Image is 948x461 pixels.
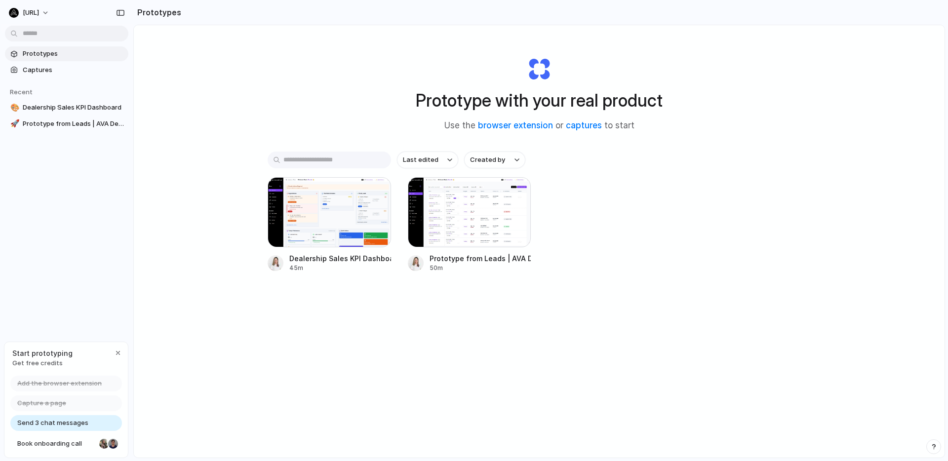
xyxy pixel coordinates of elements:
span: Created by [470,155,505,165]
button: [URL] [5,5,54,21]
button: 🚀 [9,119,19,129]
span: [URL] [23,8,39,18]
div: 45m [289,264,391,272]
span: Get free credits [12,358,73,368]
span: Book onboarding call [17,439,95,449]
span: Last edited [403,155,438,165]
div: 🎨 [10,102,17,114]
button: Created by [464,152,525,168]
div: Christian Iacullo [107,438,119,450]
a: 🎨Dealership Sales KPI Dashboard [5,100,128,115]
h1: Prototype with your real product [416,87,663,114]
a: Captures [5,63,128,77]
a: Dealership Sales KPI DashboardDealership Sales KPI Dashboard45m [268,177,391,272]
div: 🚀 [10,118,17,129]
span: Start prototyping [12,348,73,358]
button: 🎨 [9,103,19,113]
button: Last edited [397,152,458,168]
div: Nicole Kubica [98,438,110,450]
div: Dealership Sales KPI Dashboard [289,253,391,264]
span: Add the browser extension [17,379,102,388]
div: Prototype from Leads | AVA Dealer Portal [430,253,531,264]
a: Book onboarding call [10,436,122,452]
a: captures [566,120,602,130]
a: browser extension [478,120,553,130]
a: 🚀Prototype from Leads | AVA Dealer Portal [5,116,128,131]
span: Captures [23,65,124,75]
span: Prototypes [23,49,124,59]
span: Capture a page [17,398,66,408]
span: Recent [10,88,33,96]
h2: Prototypes [133,6,181,18]
a: Prototype from Leads | AVA Dealer PortalPrototype from Leads | AVA Dealer Portal50m [408,177,531,272]
span: Dealership Sales KPI Dashboard [23,103,124,113]
span: Prototype from Leads | AVA Dealer Portal [23,119,124,129]
span: Use the or to start [444,119,634,132]
a: Prototypes [5,46,128,61]
div: 50m [430,264,531,272]
span: Send 3 chat messages [17,418,88,428]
